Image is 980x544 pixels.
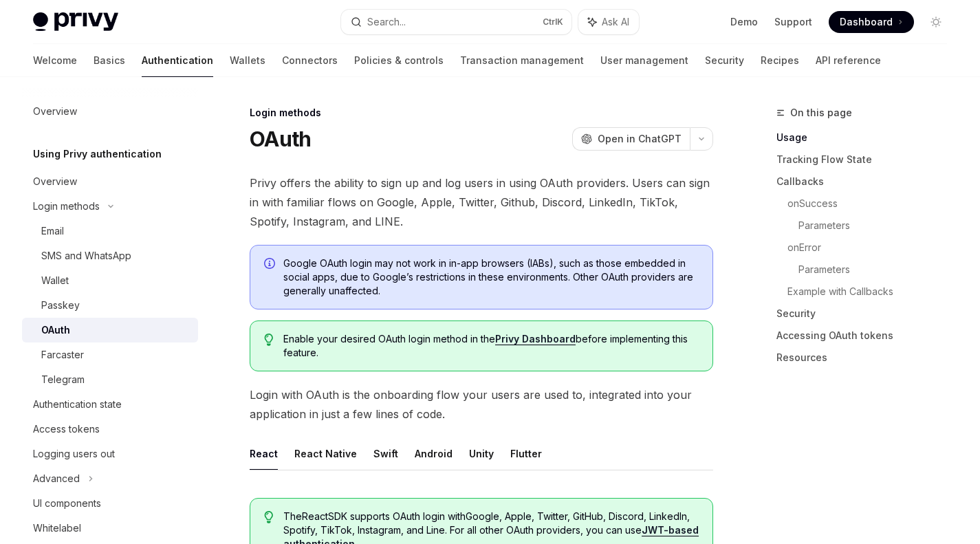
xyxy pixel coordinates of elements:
[367,14,406,30] div: Search...
[787,281,958,303] a: Example with Callbacks
[578,10,639,34] button: Ask AI
[776,303,958,325] a: Security
[250,127,311,151] h1: OAuth
[341,10,571,34] button: Search...CtrlK
[33,44,77,77] a: Welcome
[33,146,162,162] h5: Using Privy authentication
[283,332,699,360] span: Enable your desired OAuth login method in the before implementing this feature.
[264,258,278,272] svg: Info
[282,44,338,77] a: Connectors
[41,322,70,338] div: OAuth
[354,44,444,77] a: Policies & controls
[925,11,947,33] button: Toggle dark mode
[22,318,198,342] a: OAuth
[33,520,81,536] div: Whitelabel
[776,325,958,347] a: Accessing OAuth tokens
[816,44,881,77] a: API reference
[598,132,682,146] span: Open in ChatGPT
[41,347,84,363] div: Farcaster
[283,257,699,298] span: Google OAuth login may not work in in-app browsers (IABs), such as those embedded in social apps,...
[41,297,80,314] div: Passkey
[41,371,85,388] div: Telegram
[250,106,713,120] div: Login methods
[33,470,80,487] div: Advanced
[787,193,958,215] a: onSuccess
[33,421,100,437] div: Access tokens
[94,44,125,77] a: Basics
[600,44,688,77] a: User management
[705,44,744,77] a: Security
[776,347,958,369] a: Resources
[798,215,958,237] a: Parameters
[774,15,812,29] a: Support
[33,103,77,120] div: Overview
[415,437,453,470] button: Android
[469,437,494,470] button: Unity
[460,44,584,77] a: Transaction management
[776,171,958,193] a: Callbacks
[776,127,958,149] a: Usage
[495,333,576,345] a: Privy Dashboard
[22,293,198,318] a: Passkey
[41,223,64,239] div: Email
[250,385,713,424] span: Login with OAuth is the onboarding flow your users are used to, integrated into your application ...
[264,511,274,523] svg: Tip
[33,446,115,462] div: Logging users out
[829,11,914,33] a: Dashboard
[22,219,198,243] a: Email
[373,437,398,470] button: Swift
[33,495,101,512] div: UI components
[230,44,265,77] a: Wallets
[761,44,799,77] a: Recipes
[776,149,958,171] a: Tracking Flow State
[250,437,278,470] button: React
[33,198,100,215] div: Login methods
[22,99,198,124] a: Overview
[798,259,958,281] a: Parameters
[22,417,198,442] a: Access tokens
[264,334,274,346] svg: Tip
[22,342,198,367] a: Farcaster
[22,268,198,293] a: Wallet
[22,491,198,516] a: UI components
[602,15,629,29] span: Ask AI
[543,17,563,28] span: Ctrl K
[730,15,758,29] a: Demo
[22,442,198,466] a: Logging users out
[572,127,690,151] button: Open in ChatGPT
[142,44,213,77] a: Authentication
[294,437,357,470] button: React Native
[33,396,122,413] div: Authentication state
[41,272,69,289] div: Wallet
[33,12,118,32] img: light logo
[41,248,131,264] div: SMS and WhatsApp
[22,392,198,417] a: Authentication state
[22,367,198,392] a: Telegram
[790,105,852,121] span: On this page
[22,516,198,541] a: Whitelabel
[787,237,958,259] a: onError
[22,243,198,268] a: SMS and WhatsApp
[840,15,893,29] span: Dashboard
[22,169,198,194] a: Overview
[510,437,542,470] button: Flutter
[33,173,77,190] div: Overview
[250,173,713,231] span: Privy offers the ability to sign up and log users in using OAuth providers. Users can sign in wit...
